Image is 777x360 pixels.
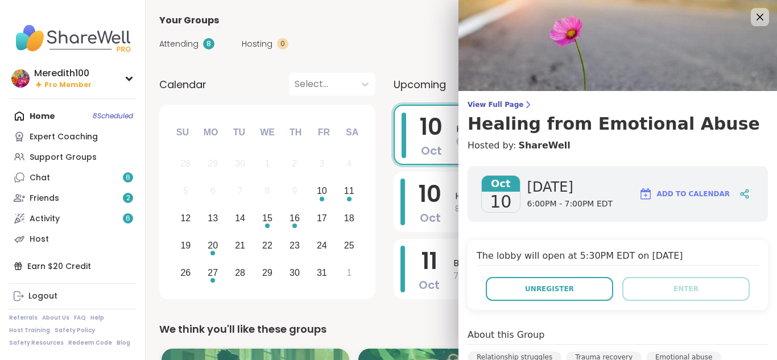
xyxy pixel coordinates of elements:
[42,314,69,322] a: About Us
[317,265,327,280] div: 31
[634,180,735,208] button: Add to Calendar
[527,178,613,196] span: [DATE]
[262,265,272,280] div: 29
[262,210,272,226] div: 15
[159,77,206,92] span: Calendar
[657,189,730,199] span: Add to Calendar
[173,152,198,176] div: Not available Sunday, September 28th, 2025
[238,183,243,198] div: 7
[159,38,199,50] span: Attending
[30,131,98,143] div: Expert Coaching
[228,179,253,204] div: Not available Tuesday, October 7th, 2025
[490,192,511,212] span: 10
[9,18,136,58] img: ShareWell Nav Logo
[201,206,225,231] div: Choose Monday, October 13th, 2025
[309,260,334,285] div: Choose Friday, October 31st, 2025
[11,69,30,88] img: Meredith100
[201,260,225,285] div: Choose Monday, October 27th, 2025
[172,150,362,286] div: month 2025-10
[9,126,136,147] a: Expert Coaching
[277,38,288,49] div: 0
[68,339,112,347] a: Redeem Code
[9,167,136,188] a: Chat6
[159,321,763,337] div: We think you'll like these groups
[173,206,198,231] div: Choose Sunday, October 12th, 2025
[126,193,130,203] span: 2
[180,238,191,253] div: 19
[226,120,251,145] div: Tu
[317,210,327,226] div: 17
[394,77,446,92] span: Upcoming
[265,183,270,198] div: 8
[255,260,280,285] div: Choose Wednesday, October 29th, 2025
[311,120,336,145] div: Fr
[468,114,768,134] h3: Healing from Emotional Abuse
[30,172,50,184] div: Chat
[309,233,334,258] div: Choose Friday, October 24th, 2025
[235,265,245,280] div: 28
[9,339,64,347] a: Safety Resources
[527,198,613,210] span: 6:00PM - 7:00PM EDT
[337,206,361,231] div: Choose Saturday, October 18th, 2025
[9,147,136,167] a: Support Groups
[482,176,520,192] span: Oct
[235,238,245,253] div: 21
[208,265,218,280] div: 27
[170,120,195,145] div: Su
[421,245,437,277] span: 11
[456,122,742,136] span: Healing from Emotional Abuse
[283,152,307,176] div: Not available Thursday, October 2nd, 2025
[337,260,361,285] div: Choose Saturday, November 1st, 2025
[317,238,327,253] div: 24
[421,143,442,159] span: Oct
[9,256,136,276] div: Earn $20 Credit
[228,260,253,285] div: Choose Tuesday, October 28th, 2025
[420,111,443,143] span: 10
[265,156,270,171] div: 1
[346,265,352,280] div: 1
[455,203,743,215] span: 8:00PM - 9:00PM EDT
[477,249,759,266] h4: The lobby will open at 5:30PM EDT on [DATE]
[486,277,613,301] button: Unregister
[9,229,136,249] a: Host
[44,80,92,90] span: Pro Member
[208,210,218,226] div: 13
[455,189,743,203] span: Healing Tools to Seal the Wounds
[337,179,361,204] div: Choose Saturday, October 11th, 2025
[9,188,136,208] a: Friends2
[90,314,104,322] a: Help
[255,152,280,176] div: Not available Wednesday, October 1st, 2025
[180,156,191,171] div: 28
[173,233,198,258] div: Choose Sunday, October 19th, 2025
[173,179,198,204] div: Not available Sunday, October 5th, 2025
[203,38,214,49] div: 8
[30,234,49,245] div: Host
[262,238,272,253] div: 22
[317,183,327,198] div: 10
[201,179,225,204] div: Not available Monday, October 6th, 2025
[344,238,354,253] div: 25
[255,179,280,204] div: Not available Wednesday, October 8th, 2025
[208,156,218,171] div: 29
[242,38,272,50] span: Hosting
[290,210,300,226] div: 16
[337,152,361,176] div: Not available Saturday, October 4th, 2025
[639,187,652,201] img: ShareWell Logomark
[255,233,280,258] div: Choose Wednesday, October 22nd, 2025
[283,179,307,204] div: Not available Thursday, October 9th, 2025
[228,206,253,231] div: Choose Tuesday, October 14th, 2025
[255,206,280,231] div: Choose Wednesday, October 15th, 2025
[468,100,768,134] a: View Full PageHealing from Emotional Abuse
[74,314,86,322] a: FAQ
[55,326,95,334] a: Safety Policy
[309,206,334,231] div: Choose Friday, October 17th, 2025
[420,210,441,226] span: Oct
[337,233,361,258] div: Choose Saturday, October 25th, 2025
[30,152,97,163] div: Support Groups
[525,284,574,294] span: Unregister
[30,193,59,204] div: Friends
[9,286,136,307] a: Logout
[290,265,300,280] div: 30
[340,120,365,145] div: Sa
[173,260,198,285] div: Choose Sunday, October 26th, 2025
